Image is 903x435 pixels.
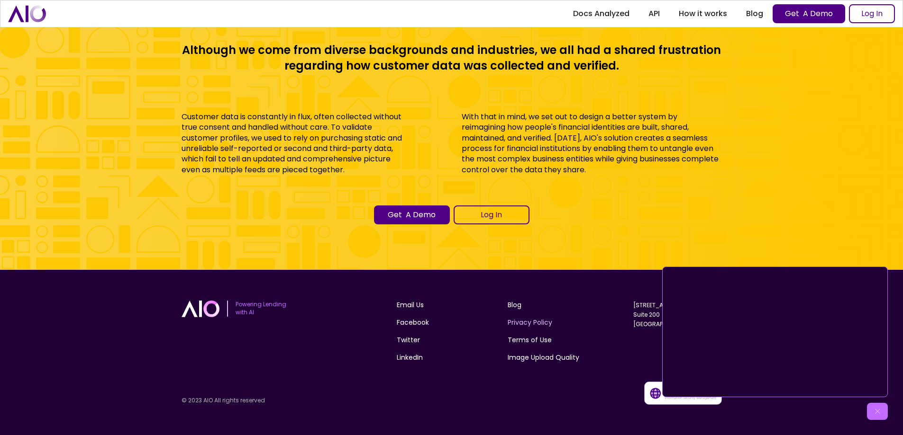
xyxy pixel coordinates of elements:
a: Docs Analyzed [564,5,639,22]
h4: Although we come from diverse backgrounds and industries, we all had a shared frustration regardi... [182,42,722,74]
a: Blog [508,300,521,310]
p: With that in mind, we set out to design a better system by reimagining how people's financial ide... [462,112,721,175]
a: API [639,5,669,22]
a: Privacy Policy [508,318,552,328]
a: home [8,5,46,22]
p: © 2023 AIO All rights reserved [182,397,344,405]
a: How it works [669,5,737,22]
a: Twitter [397,335,420,345]
p: Customer data is constantly in flux, often collected without true consent and handled without car... [182,112,409,175]
a: Facebook [397,318,429,328]
a: LinkedIn [397,353,423,363]
iframe: AIO - powering financial decision making [666,271,884,393]
a: Blog [737,5,773,22]
p: Powering Lending with AI [236,301,286,317]
a: Email Us [397,300,424,310]
a: Log In [849,4,895,23]
a: Get A Demo [773,4,845,23]
a: Terms of Use [508,335,552,345]
a: [STREET_ADDRESS]Suite 200[GEOGRAPHIC_DATA], NC 27612 [633,301,722,328]
a: Image Upload Quality [508,353,579,363]
a: Log In [454,205,529,224]
a: Get A Demo [374,205,450,224]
